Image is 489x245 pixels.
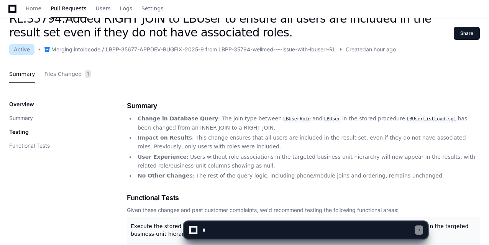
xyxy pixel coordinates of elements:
strong: User Experience [138,154,187,160]
li: : The join type between and in the stored procedure has been changed from an INNER JOIN to a RIGH... [135,114,480,132]
li: : The rest of the query logic, including phone/module joins and ordering, remains unchanged. [135,171,480,180]
span: Logs [120,6,132,11]
span: Files Changed [44,72,82,76]
code: LBUser [322,116,342,123]
h1: RL:35794:Added RIGHT JOIN to LBUser to ensure all users are included in the result set even if th... [9,12,454,39]
span: Home [26,6,41,11]
strong: No Other Changes [138,173,193,179]
span: Functional Tests [127,192,179,203]
span: Pull Requests [51,6,86,11]
span: Execute the stored procedure Sql/DatabaseProjects/.../LBUserListLoad.sql and verify users with no... [131,223,468,237]
strong: Change in Database Query [138,115,218,122]
strong: Impact on Results [138,135,192,141]
li: : This change ensures that all users are included in the result set, even if they do not have ass... [135,133,480,151]
button: Share [454,27,480,40]
code: LBUserListLoad.sql [405,116,458,123]
h1: Summary [127,100,480,111]
div: lbcode [83,46,100,53]
div: Given these changes and past customer complaints, we'd recommend testing the following functional... [127,206,480,214]
span: Summary [9,72,35,76]
span: 1 [85,70,91,78]
p: Overview [9,100,34,108]
button: Functional Tests [9,142,50,150]
li: : Users without role associations in the targeted business unit hierarchy will now appear in the ... [135,153,480,170]
div: Active [9,44,34,55]
span: Users [96,6,111,11]
button: Summary [9,114,33,122]
span: an hour ago [366,46,396,53]
p: Testing [9,128,29,136]
code: LBUserRole [282,116,312,123]
span: Settings [141,6,163,11]
div: Merging into [51,46,83,53]
div: LBPP-35677-APPDEV-BUGFIX-2025-9 from LBPP-35794-wellmed----issue-with-lbuserr-RL [106,46,336,53]
span: Created [346,46,366,53]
